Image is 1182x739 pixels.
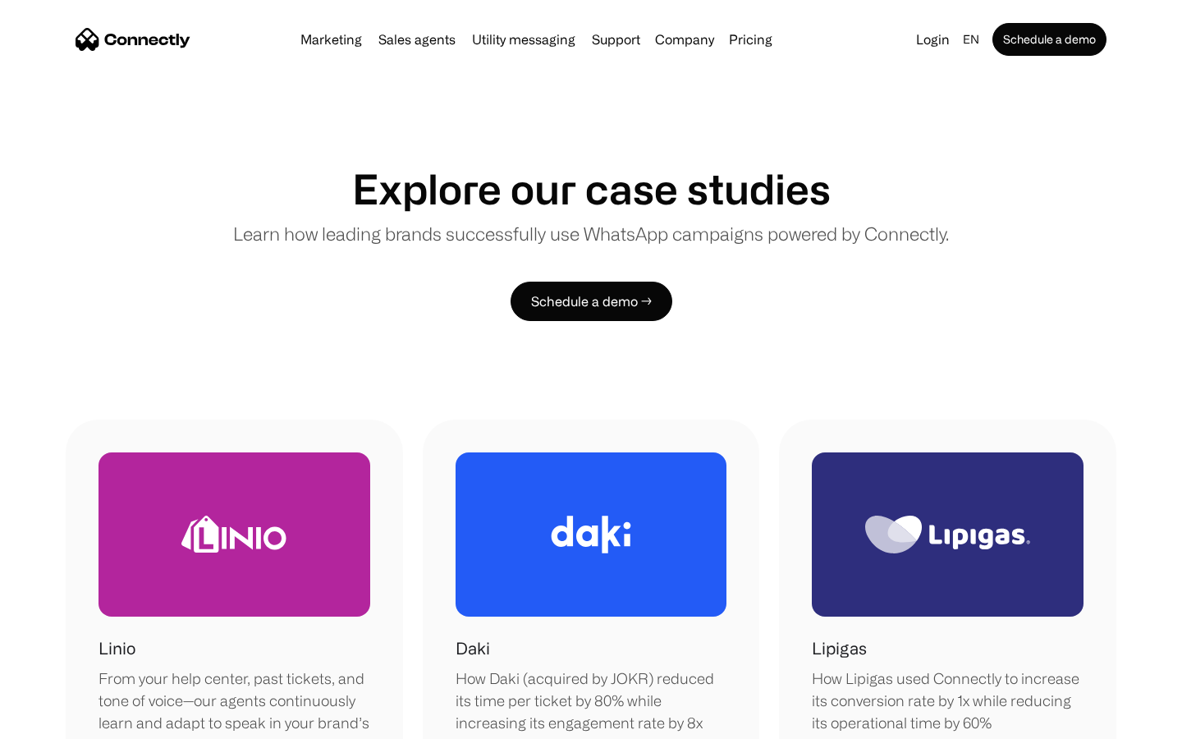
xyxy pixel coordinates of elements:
[352,164,831,213] h1: Explore our case studies
[372,33,462,46] a: Sales agents
[233,220,949,247] p: Learn how leading brands successfully use WhatsApp campaigns powered by Connectly.
[722,33,779,46] a: Pricing
[585,33,647,46] a: Support
[551,516,631,553] img: Daki Logo
[456,636,490,661] h1: Daki
[992,23,1106,56] a: Schedule a demo
[655,28,714,51] div: Company
[98,636,135,661] h1: Linio
[963,28,979,51] div: en
[511,282,672,321] a: Schedule a demo →
[812,668,1083,734] div: How Lipigas used Connectly to increase its conversion rate by 1x while reducing its operational t...
[294,33,369,46] a: Marketing
[16,709,98,733] aside: Language selected: English
[465,33,582,46] a: Utility messaging
[909,28,956,51] a: Login
[33,710,98,733] ul: Language list
[181,516,286,553] img: Linio Logo
[812,636,867,661] h1: Lipigas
